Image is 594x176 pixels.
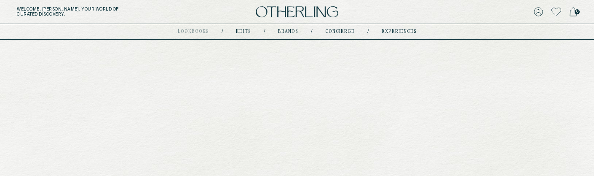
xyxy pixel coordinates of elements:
a: concierge [325,30,355,34]
a: experiences [382,30,417,34]
div: / [311,28,313,35]
a: Edits [236,30,251,34]
span: 0 [575,9,580,14]
div: / [367,28,369,35]
img: logo [256,6,338,18]
div: / [264,28,265,35]
a: lookbooks [178,30,209,34]
a: Brands [278,30,298,34]
h5: Welcome, [PERSON_NAME] . Your world of curated discovery. [17,7,185,17]
a: 0 [570,6,577,18]
div: / [222,28,223,35]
